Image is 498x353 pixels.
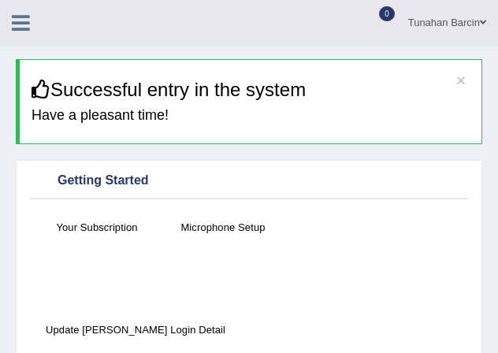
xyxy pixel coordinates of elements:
h4: Have a pleasant time! [32,108,470,124]
h3: Successful entry in the system [32,80,470,100]
h4: Update [PERSON_NAME] Login Detail [42,321,229,338]
button: × [456,72,466,88]
h4: Microphone Setup [168,219,278,236]
div: Getting Started [34,169,464,193]
h4: Your Subscription [42,219,152,236]
span: 0 [379,6,395,21]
